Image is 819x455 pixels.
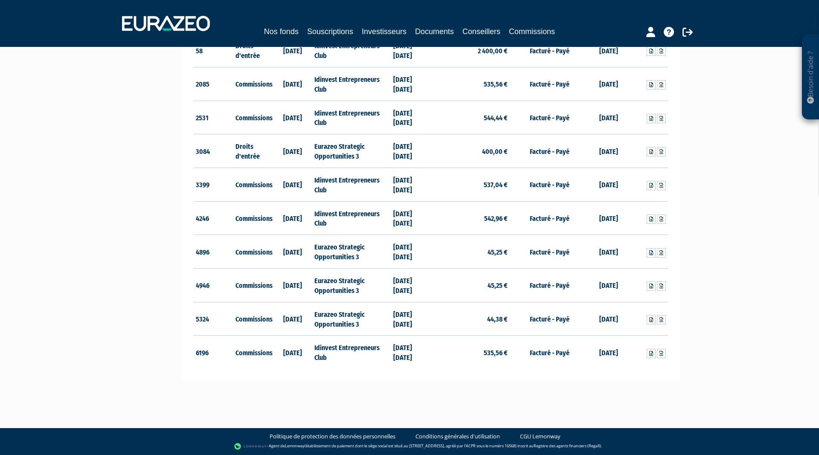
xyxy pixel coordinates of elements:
[510,168,589,201] td: Facturé - Payé
[234,442,267,451] img: logo-lemonway.png
[510,302,589,336] td: Facturé - Payé
[233,201,273,235] td: Commissions
[431,201,510,235] td: 542,96 €
[194,134,233,168] td: 3084
[391,34,431,67] td: [DATE] [DATE]
[233,269,273,302] td: Commissions
[233,34,273,67] td: Droits d'entrée
[510,34,589,67] td: Facturé - Payé
[312,201,391,235] td: Idinvest Entrepreneurs Club
[510,336,589,369] td: Facturé - Payé
[194,269,233,302] td: 4946
[534,443,601,449] a: Registre des agents financiers (Regafi)
[520,432,561,441] a: CGU Lemonway
[589,168,629,201] td: [DATE]
[312,168,391,201] td: Idinvest Entrepreneurs Club
[589,235,629,269] td: [DATE]
[391,67,431,101] td: [DATE] [DATE]
[273,134,312,168] td: [DATE]
[510,101,589,134] td: Facturé - Payé
[415,26,454,38] a: Documents
[362,26,407,38] a: Investisseurs
[391,336,431,369] td: [DATE] [DATE]
[264,26,299,38] a: Nos fonds
[391,235,431,269] td: [DATE] [DATE]
[510,134,589,168] td: Facturé - Payé
[391,269,431,302] td: [DATE] [DATE]
[312,302,391,336] td: Eurazeo Strategic Opportunities 3
[431,134,510,168] td: 400,00 €
[391,101,431,134] td: [DATE] [DATE]
[510,201,589,235] td: Facturé - Payé
[391,134,431,168] td: [DATE] [DATE]
[233,336,273,369] td: Commissions
[589,134,629,168] td: [DATE]
[510,235,589,269] td: Facturé - Payé
[312,235,391,269] td: Eurazeo Strategic Opportunities 3
[415,432,500,441] a: Conditions générales d'utilisation
[312,101,391,134] td: Idinvest Entrepreneurs Club
[312,34,391,67] td: Idinvest Entrepreneurs Club
[589,302,629,336] td: [DATE]
[233,134,273,168] td: Droits d'entrée
[273,168,312,201] td: [DATE]
[194,302,233,336] td: 5324
[122,16,210,31] img: 1732889491-logotype_eurazeo_blanc_rvb.png
[273,302,312,336] td: [DATE]
[431,269,510,302] td: 45,25 €
[285,443,305,449] a: Lemonway
[391,302,431,336] td: [DATE] [DATE]
[273,336,312,369] td: [DATE]
[273,235,312,269] td: [DATE]
[273,34,312,67] td: [DATE]
[9,442,810,451] div: - Agent de (établissement de paiement dont le siège social est situé au [STREET_ADDRESS], agréé p...
[312,67,391,101] td: Idinvest Entrepreneurs Club
[194,201,233,235] td: 4246
[273,101,312,134] td: [DATE]
[233,67,273,101] td: Commissions
[273,201,312,235] td: [DATE]
[431,101,510,134] td: 544,44 €
[312,134,391,168] td: Eurazeo Strategic Opportunities 3
[233,101,273,134] td: Commissions
[589,101,629,134] td: [DATE]
[194,67,233,101] td: 2085
[273,67,312,101] td: [DATE]
[273,269,312,302] td: [DATE]
[194,34,233,67] td: 58
[589,67,629,101] td: [DATE]
[431,302,510,336] td: 44,38 €
[589,269,629,302] td: [DATE]
[194,168,233,201] td: 3399
[510,67,589,101] td: Facturé - Payé
[270,432,395,441] a: Politique de protection des données personnelles
[589,34,629,67] td: [DATE]
[194,101,233,134] td: 2531
[431,235,510,269] td: 45,25 €
[431,67,510,101] td: 535,56 €
[589,336,629,369] td: [DATE]
[233,168,273,201] td: Commissions
[312,336,391,369] td: Idinvest Entrepreneurs Club
[307,26,353,38] a: Souscriptions
[431,34,510,67] td: 2 400,00 €
[509,26,555,39] a: Commissions
[510,269,589,302] td: Facturé - Payé
[312,269,391,302] td: Eurazeo Strategic Opportunities 3
[806,39,816,116] p: Besoin d'aide ?
[391,168,431,201] td: [DATE] [DATE]
[391,201,431,235] td: [DATE] [DATE]
[431,168,510,201] td: 537,04 €
[589,201,629,235] td: [DATE]
[431,336,510,369] td: 535,56 €
[233,302,273,336] td: Commissions
[462,26,500,38] a: Conseillers
[194,235,233,269] td: 4896
[194,336,233,369] td: 6196
[233,235,273,269] td: Commissions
